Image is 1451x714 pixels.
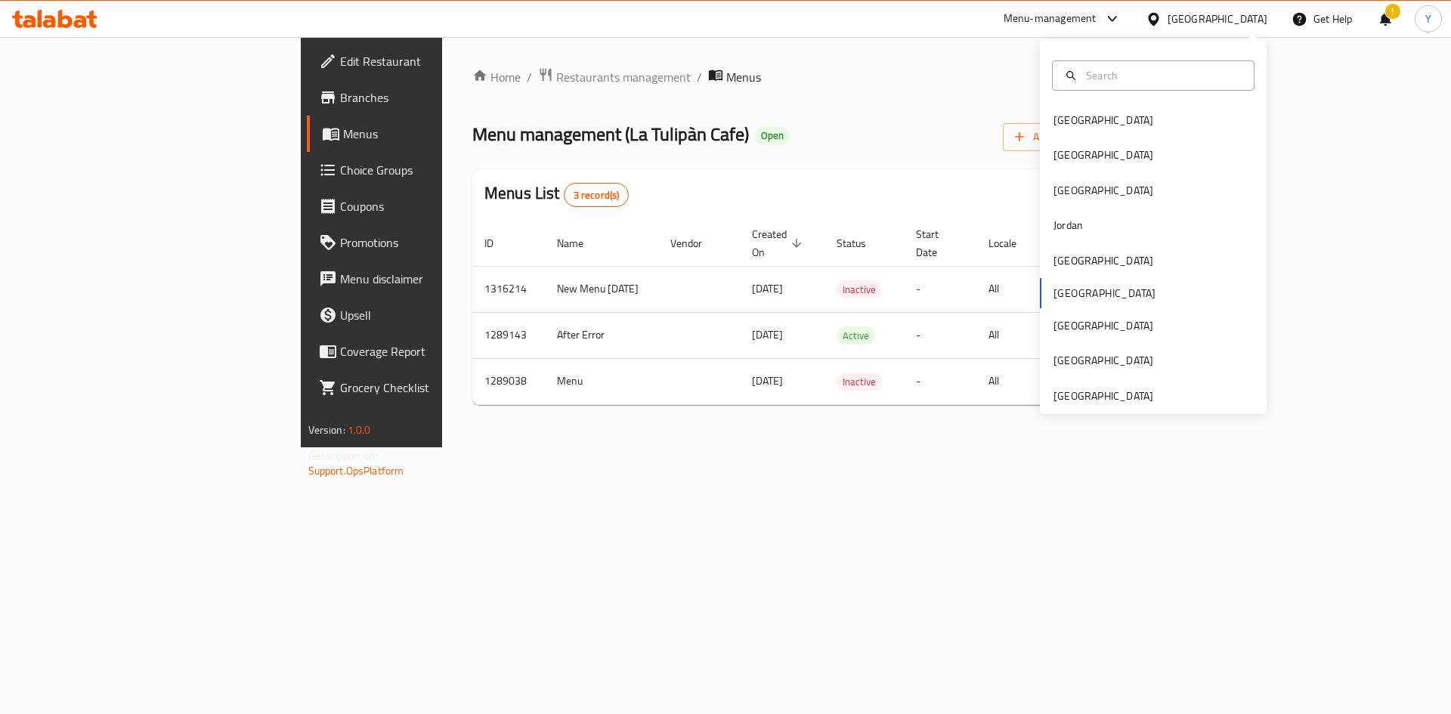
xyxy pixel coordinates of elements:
[307,333,543,369] a: Coverage Report
[1015,128,1108,147] span: Add New Menu
[752,279,783,298] span: [DATE]
[472,67,1120,87] nav: breadcrumb
[308,446,378,465] span: Get support on:
[307,152,543,188] a: Choice Groups
[1053,182,1153,199] div: [GEOGRAPHIC_DATA]
[340,379,531,397] span: Grocery Checklist
[308,420,345,440] span: Version:
[307,116,543,152] a: Menus
[545,266,658,312] td: New Menu [DATE]
[307,224,543,261] a: Promotions
[307,43,543,79] a: Edit Restaurant
[340,161,531,179] span: Choice Groups
[545,312,658,358] td: After Error
[837,281,882,298] span: Inactive
[1053,112,1153,128] div: [GEOGRAPHIC_DATA]
[340,342,531,360] span: Coverage Report
[752,325,783,345] span: [DATE]
[556,68,691,86] span: Restaurants management
[1168,11,1267,27] div: [GEOGRAPHIC_DATA]
[307,188,543,224] a: Coupons
[976,266,1054,312] td: All
[557,234,603,252] span: Name
[1053,352,1153,369] div: [GEOGRAPHIC_DATA]
[1425,11,1431,27] span: Y
[752,371,783,391] span: [DATE]
[340,270,531,288] span: Menu disclaimer
[564,183,630,207] div: Total records count
[340,233,531,252] span: Promotions
[976,358,1054,404] td: All
[726,68,761,86] span: Menus
[1053,147,1153,163] div: [GEOGRAPHIC_DATA]
[472,117,749,151] span: Menu management ( La Tulipàn Cafe )
[752,225,806,261] span: Created On
[1080,67,1245,84] input: Search
[340,197,531,215] span: Coupons
[538,67,691,87] a: Restaurants management
[904,358,976,404] td: -
[307,297,543,333] a: Upsell
[340,52,531,70] span: Edit Restaurant
[484,182,629,207] h2: Menus List
[837,326,875,345] div: Active
[484,234,513,252] span: ID
[545,358,658,404] td: Menu
[1004,10,1097,28] div: Menu-management
[837,327,875,345] span: Active
[1053,252,1153,269] div: [GEOGRAPHIC_DATA]
[308,461,404,481] a: Support.OpsPlatform
[904,266,976,312] td: -
[904,312,976,358] td: -
[916,225,958,261] span: Start Date
[755,127,790,145] div: Open
[755,129,790,142] span: Open
[565,188,629,202] span: 3 record(s)
[1053,317,1153,334] div: [GEOGRAPHIC_DATA]
[837,234,886,252] span: Status
[340,88,531,107] span: Branches
[340,306,531,324] span: Upsell
[837,373,882,391] span: Inactive
[670,234,722,252] span: Vendor
[1003,123,1120,151] button: Add New Menu
[307,369,543,406] a: Grocery Checklist
[1053,217,1083,233] div: Jordan
[307,261,543,297] a: Menu disclaimer
[343,125,531,143] span: Menus
[697,68,702,86] li: /
[348,420,371,440] span: 1.0.0
[976,312,1054,358] td: All
[988,234,1036,252] span: Locale
[837,280,882,298] div: Inactive
[1053,388,1153,404] div: [GEOGRAPHIC_DATA]
[472,221,1224,405] table: enhanced table
[307,79,543,116] a: Branches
